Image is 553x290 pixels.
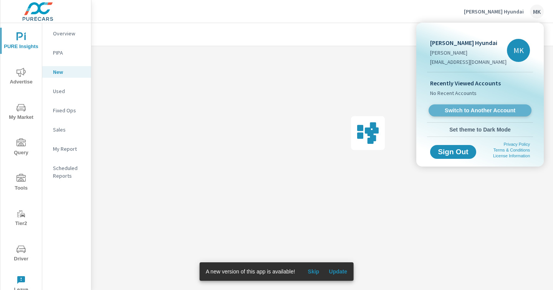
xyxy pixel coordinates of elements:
span: Set theme to Dark Mode [430,126,530,133]
a: License Information [493,153,530,158]
a: Privacy Policy [504,142,530,147]
p: [PERSON_NAME] [430,49,507,57]
span: Switch to Another Account [433,107,527,114]
p: Recently Viewed Accounts [430,78,530,88]
p: [PERSON_NAME] Hyundai [430,38,507,47]
p: [EMAIL_ADDRESS][DOMAIN_NAME] [430,58,507,66]
span: No Recent Accounts [430,88,530,98]
a: Terms & Conditions [493,148,530,152]
button: Set theme to Dark Mode [427,123,533,137]
div: MK [507,39,530,62]
a: Switch to Another Account [429,105,531,117]
button: Sign Out [430,145,476,159]
span: Sign Out [436,148,470,155]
